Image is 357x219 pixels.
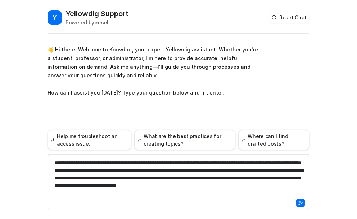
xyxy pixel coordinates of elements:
[94,19,108,26] b: eesel
[134,130,235,150] button: What are the best practices for creating topics?
[65,9,128,19] h2: Yellowdig Support
[269,12,309,23] button: Reset Chat
[48,10,62,25] span: Y
[65,19,128,26] div: Powered by
[48,130,131,150] button: Help me troubleshoot an access issue.
[238,130,309,150] button: Where can I find drafted posts?
[48,45,258,97] p: 👋 Hi there! Welcome to Knowbot, your expert Yellowdig assistant. Whether you're a student, profes...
